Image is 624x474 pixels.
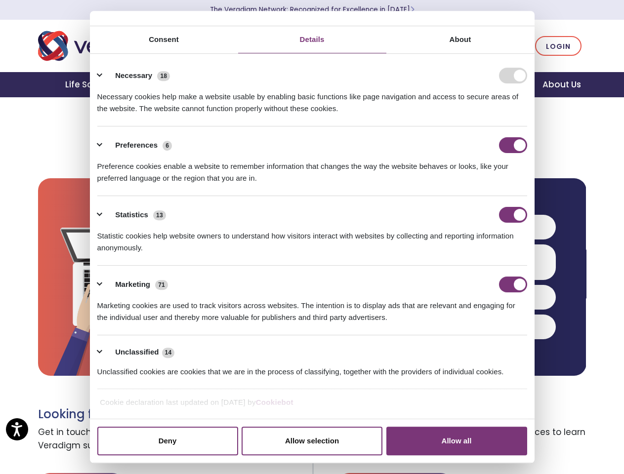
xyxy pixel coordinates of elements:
[97,358,527,378] div: Unclassified cookies are cookies that we are in the process of classifying, together with the pro...
[97,346,181,358] button: Unclassified (14)
[90,26,238,53] a: Consent
[97,276,174,292] button: Marketing (71)
[97,223,527,254] div: Statistic cookies help website owners to understand how visitors interact with websites by collec...
[535,36,582,56] a: Login
[97,427,238,455] button: Deny
[242,427,382,455] button: Allow selection
[92,396,532,416] div: Cookie declaration last updated on [DATE] by
[38,30,174,62] img: Veradigm logo
[115,70,152,81] label: Necessary
[38,407,305,422] h3: Looking for support?
[410,5,415,14] span: Learn More
[38,422,305,457] span: Get in touch with a customer success representative for Veradigm support.
[256,398,293,406] a: Cookiebot
[53,72,135,97] a: Life Sciences
[531,72,593,97] a: About Us
[97,83,527,115] div: Necessary cookies help make a website usable by enabling basic functions like page navigation and...
[97,137,178,153] button: Preferences (6)
[238,26,386,53] a: Details
[115,209,148,221] label: Statistics
[115,140,158,151] label: Preferences
[97,153,527,184] div: Preference cookies enable a website to remember information that changes the way the website beha...
[97,207,172,223] button: Statistics (13)
[386,26,535,53] a: About
[210,5,415,14] a: The Veradigm Network: Recognized for Excellence in [DATE]Learn More
[97,68,176,83] button: Necessary (18)
[38,120,586,137] h2: Ready to Schedule a Demo?
[386,427,527,455] button: Allow all
[115,279,150,290] label: Marketing
[97,292,527,323] div: Marketing cookies are used to track visitors across websites. The intention is to display ads tha...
